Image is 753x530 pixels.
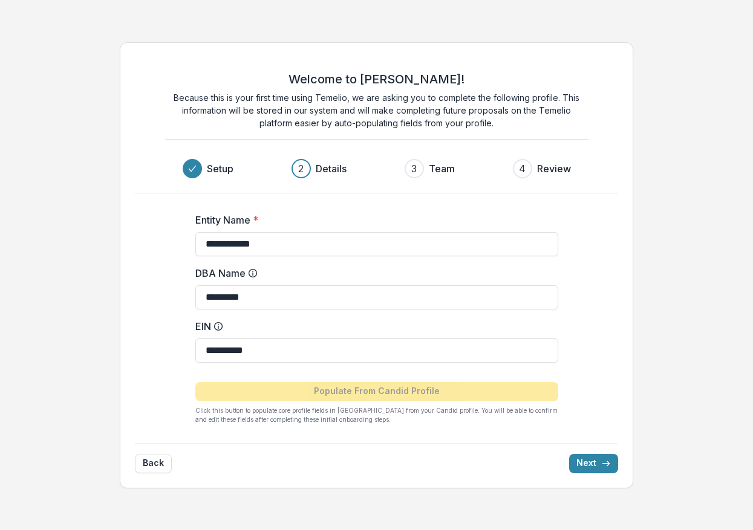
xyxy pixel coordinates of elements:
p: Because this is your first time using Temelio, we are asking you to complete the following profil... [165,91,588,129]
button: Next [569,454,618,473]
h3: Review [537,161,571,176]
label: EIN [195,319,551,334]
button: Back [135,454,172,473]
p: Click this button to populate core profile fields in [GEOGRAPHIC_DATA] from your Candid profile. ... [195,406,558,424]
div: 4 [519,161,526,176]
h2: Welcome to [PERSON_NAME]! [288,72,465,86]
div: 3 [411,161,417,176]
h3: Team [429,161,455,176]
label: DBA Name [195,266,551,280]
h3: Setup [207,161,233,176]
div: 2 [298,161,304,176]
h3: Details [316,161,347,176]
label: Entity Name [195,213,551,227]
button: Populate From Candid Profile [195,382,558,401]
div: Progress [183,159,571,178]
